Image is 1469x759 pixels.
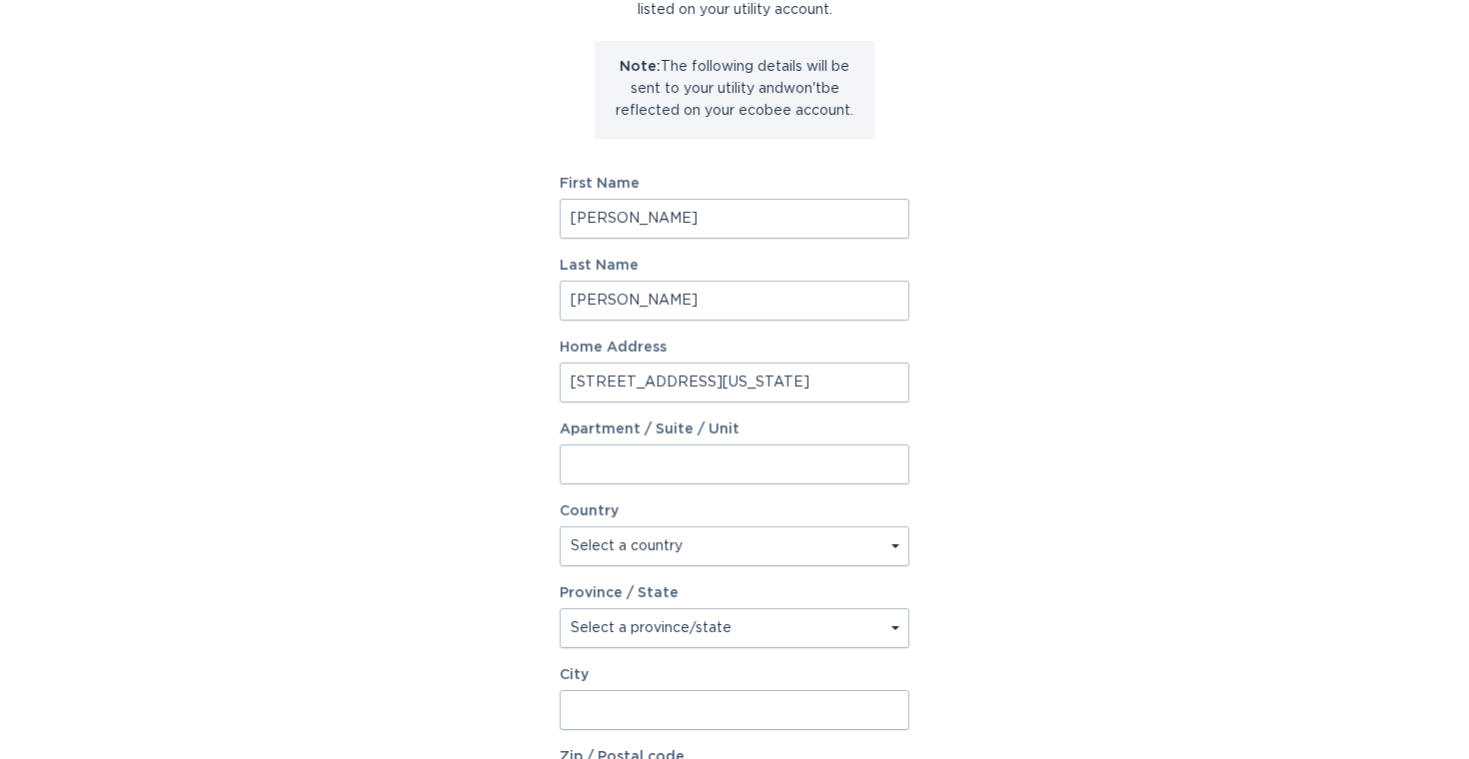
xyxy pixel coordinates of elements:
label: City [560,668,909,682]
label: Home Address [560,341,909,355]
label: Apartment / Suite / Unit [560,422,909,436]
label: Last Name [560,259,909,273]
label: Country [560,504,619,518]
label: Province / State [560,586,679,600]
p: The following details will be sent to your utility and won't be reflected on your ecobee account. [610,56,859,122]
strong: Note: [620,60,661,74]
label: First Name [560,177,909,191]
